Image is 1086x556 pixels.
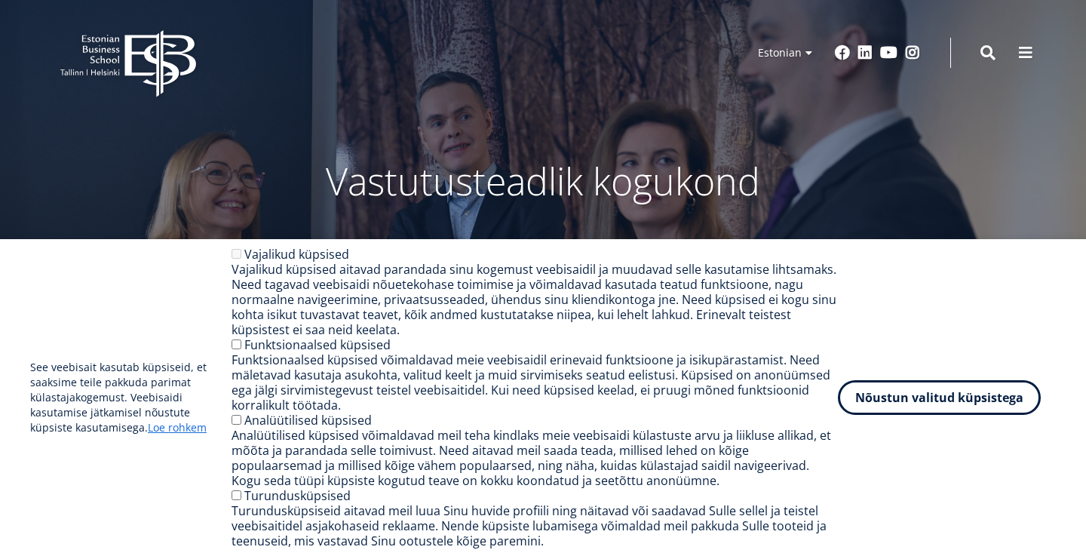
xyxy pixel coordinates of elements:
a: Facebook [835,45,850,60]
a: Instagram [905,45,920,60]
label: Vajalikud küpsised [244,246,349,263]
label: Analüütilised küpsised [244,412,372,429]
a: Loe rohkem [148,420,207,435]
div: Vajalikud küpsised aitavad parandada sinu kogemust veebisaidil ja muudavad selle kasutamise lihts... [232,262,838,337]
a: Linkedin [857,45,873,60]
button: Nõustun valitud küpsistega [838,380,1041,415]
a: Youtube [880,45,897,60]
div: Turundusküpsiseid aitavad meil luua Sinu huvide profiili ning näitavad või saadavad Sulle sellel ... [232,503,838,548]
p: Vastutusteadlik kogukond [143,158,943,204]
div: Funktsionaalsed küpsised võimaldavad meie veebisaidil erinevaid funktsioone ja isikupärastamist. ... [232,352,838,413]
label: Funktsionaalsed küpsised [244,336,391,353]
label: Turundusküpsised [244,487,351,504]
div: Analüütilised küpsised võimaldavad meil teha kindlaks meie veebisaidi külastuste arvu ja liikluse... [232,428,838,488]
p: See veebisait kasutab küpsiseid, et saaksime teile pakkuda parimat külastajakogemust. Veebisaidi ... [30,360,232,435]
